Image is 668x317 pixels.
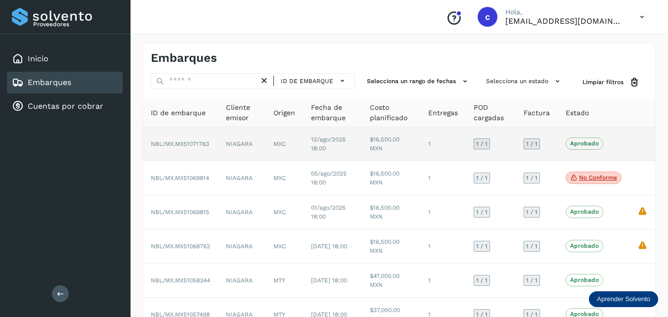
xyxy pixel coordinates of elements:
span: 1 / 1 [526,243,537,249]
button: Selecciona un estado [482,73,567,90]
span: Entregas [428,108,458,118]
td: MXC [266,229,303,264]
td: 1 [420,229,466,264]
span: NBL/MX.MX51058344 [151,277,210,284]
span: NBL/MX.MX51068762 [151,243,210,250]
a: Cuentas por cobrar [28,101,103,111]
td: $47,000.00 MXN [362,264,420,298]
p: Aprender Solvento [597,295,650,303]
p: Hola, [505,8,624,16]
td: MXC [266,161,303,195]
td: 1 [420,161,466,195]
p: Aprobado [570,208,599,215]
span: [DATE] 18:00 [311,277,347,284]
span: 1 / 1 [526,175,537,181]
button: Limpiar filtros [575,73,648,91]
span: 1 / 1 [476,209,488,215]
span: 1 / 1 [476,277,488,283]
span: ID de embarque [281,77,333,86]
p: Proveedores [33,21,119,28]
span: NBL/MX.MX51069815 [151,209,209,216]
span: 1 / 1 [476,141,488,147]
td: $16,500.00 MXN [362,127,420,161]
a: Embarques [28,78,71,87]
span: 1 / 1 [526,277,537,283]
td: $16,500.00 MXN [362,229,420,264]
td: NIAGARA [218,195,266,229]
td: NIAGARA [218,161,266,195]
td: 1 [420,195,466,229]
span: Fecha de embarque [311,102,354,123]
td: NIAGARA [218,127,266,161]
span: ID de embarque [151,108,206,118]
td: MXC [266,127,303,161]
span: 05/ago/2025 18:00 [311,170,347,186]
span: [DATE] 18:00 [311,243,347,250]
td: 1 [420,127,466,161]
td: MTY [266,264,303,298]
p: Aprobado [570,242,599,249]
span: 01/ago/2025 18:00 [311,204,346,220]
span: Estado [566,108,589,118]
span: Factura [524,108,550,118]
span: Cliente emisor [226,102,258,123]
div: Cuentas por cobrar [7,95,123,117]
span: 12/ago/2025 18:00 [311,136,346,152]
span: Origen [273,108,295,118]
a: Inicio [28,54,48,63]
p: Aprobado [570,276,599,283]
div: Inicio [7,48,123,70]
button: ID de embarque [278,74,351,88]
span: 1 / 1 [476,243,488,249]
div: Embarques [7,72,123,93]
button: Selecciona un rango de fechas [363,73,474,90]
td: MXC [266,195,303,229]
td: NIAGARA [218,264,266,298]
span: Limpiar filtros [582,78,623,87]
h4: Embarques [151,51,217,65]
p: cobranza1@tmartin.mx [505,16,624,26]
td: $16,500.00 MXN [362,195,420,229]
span: 1 / 1 [526,141,537,147]
td: NIAGARA [218,229,266,264]
p: Aprobado [570,140,599,147]
td: 1 [420,264,466,298]
td: $16,500.00 MXN [362,161,420,195]
span: 1 / 1 [476,175,488,181]
p: No conforme [579,174,617,181]
span: Costo planificado [370,102,412,123]
span: NBL/MX.MX51071763 [151,140,209,147]
span: 1 / 1 [526,209,537,215]
span: NBL/MX.MX51069814 [151,175,209,181]
span: POD cargadas [474,102,508,123]
div: Aprender Solvento [589,291,658,307]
